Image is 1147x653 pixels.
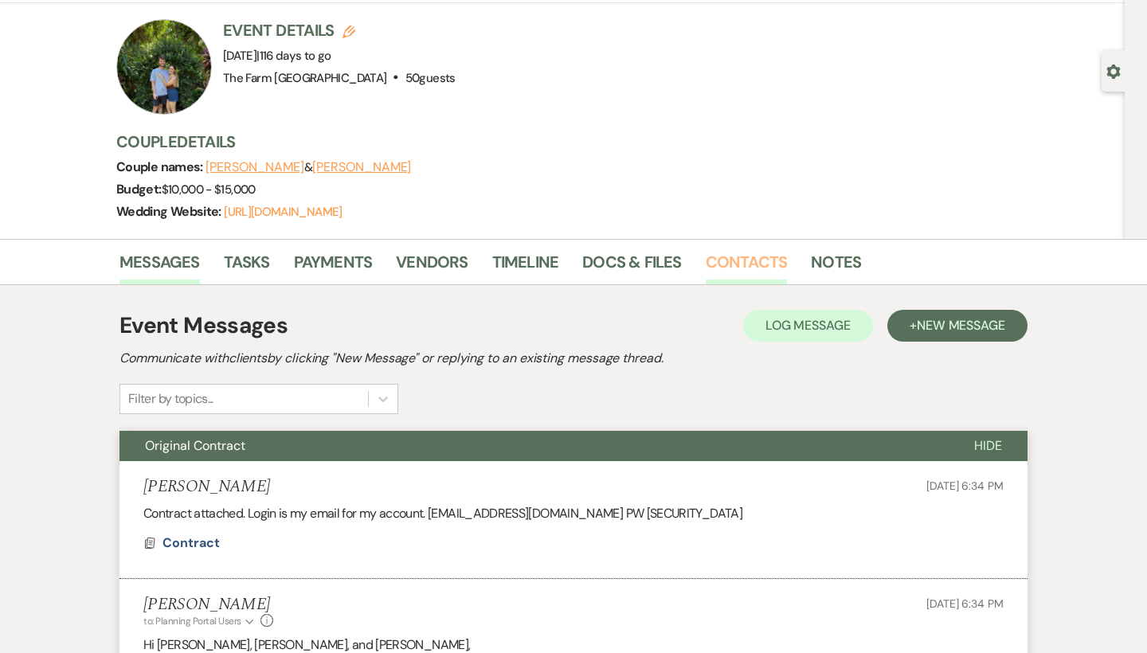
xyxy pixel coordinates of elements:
h5: [PERSON_NAME] [143,595,273,615]
span: & [206,159,411,175]
button: Log Message [743,310,873,342]
a: [URL][DOMAIN_NAME] [224,204,342,220]
a: Payments [294,249,373,284]
button: Original Contract [119,431,949,461]
button: +New Message [887,310,1028,342]
span: Hi [PERSON_NAME], [PERSON_NAME], and [PERSON_NAME], [143,636,470,653]
span: 50 guests [405,70,456,86]
span: New Message [917,317,1005,334]
a: Docs & Files [582,249,681,284]
div: Filter by topics... [128,389,213,409]
span: to: Planning Portal Users [143,615,241,628]
span: The Farm [GEOGRAPHIC_DATA] [223,70,386,86]
button: [PERSON_NAME] [206,161,304,174]
a: Vendors [396,249,468,284]
button: [PERSON_NAME] [312,161,411,174]
span: [DATE] 6:34 PM [926,479,1004,493]
span: Wedding Website: [116,203,224,220]
button: Open lead details [1106,63,1121,78]
span: Hide [974,437,1002,454]
button: Hide [949,431,1028,461]
h1: Event Messages [119,309,288,342]
span: [DATE] 6:34 PM [926,596,1004,611]
span: [DATE] [223,48,331,64]
span: Budget: [116,181,162,197]
h5: [PERSON_NAME] [143,477,270,497]
p: Contract attached. Login is my email for my account. [EMAIL_ADDRESS][DOMAIN_NAME] PW [SECURITY_DATA] [143,503,1004,524]
button: Contract [162,534,224,553]
a: Notes [811,249,861,284]
h2: Communicate with clients by clicking "New Message" or replying to an existing message thread. [119,349,1028,368]
span: Log Message [765,317,851,334]
span: $10,000 - $15,000 [162,182,256,197]
a: Timeline [492,249,559,284]
h3: Couple Details [116,131,1008,153]
a: Messages [119,249,200,284]
span: Contract [162,534,220,551]
span: Couple names: [116,158,206,175]
h3: Event Details [223,19,456,41]
span: | [256,48,331,64]
a: Tasks [224,249,270,284]
span: Original Contract [145,437,245,454]
a: Contacts [706,249,788,284]
button: to: Planning Portal Users [143,614,256,628]
span: 116 days to go [260,48,331,64]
